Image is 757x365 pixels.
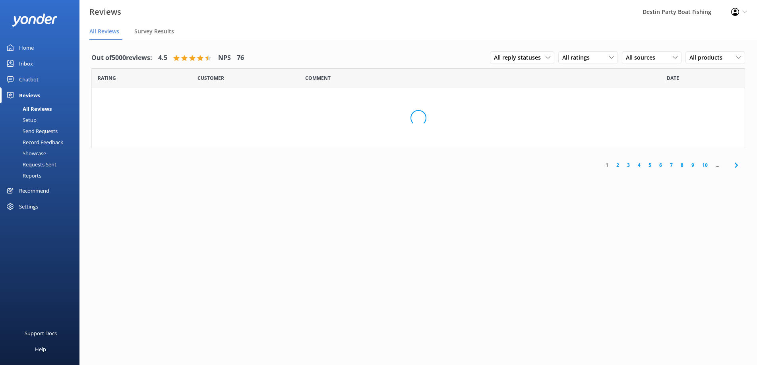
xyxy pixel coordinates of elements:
a: 6 [655,161,666,169]
div: Help [35,341,46,357]
span: All Reviews [89,27,119,35]
a: Setup [5,114,79,126]
div: All Reviews [5,103,52,114]
span: Date [667,74,679,82]
a: 8 [677,161,687,169]
a: Send Requests [5,126,79,137]
div: Send Requests [5,126,58,137]
div: Reviews [19,87,40,103]
span: Date [197,74,224,82]
img: yonder-white-logo.png [12,14,58,27]
a: Reports [5,170,79,181]
a: 2 [612,161,623,169]
span: Question [305,74,331,82]
div: Showcase [5,148,46,159]
div: Inbox [19,56,33,71]
span: All sources [626,53,660,62]
span: All reply statuses [494,53,546,62]
div: Setup [5,114,37,126]
span: All ratings [562,53,594,62]
a: 3 [623,161,634,169]
div: Home [19,40,34,56]
a: 7 [666,161,677,169]
div: Chatbot [19,71,39,87]
h4: 4.5 [158,53,167,63]
div: Requests Sent [5,159,56,170]
div: Reports [5,170,41,181]
a: Requests Sent [5,159,79,170]
a: 9 [687,161,698,169]
a: 10 [698,161,712,169]
div: Support Docs [25,325,57,341]
h4: NPS [218,53,231,63]
h3: Reviews [89,6,121,18]
h4: 76 [237,53,244,63]
a: Showcase [5,148,79,159]
a: All Reviews [5,103,79,114]
a: 1 [602,161,612,169]
div: Record Feedback [5,137,63,148]
a: 5 [645,161,655,169]
div: Recommend [19,183,49,199]
span: ... [712,161,723,169]
a: 4 [634,161,645,169]
h4: Out of 5000 reviews: [91,53,152,63]
span: Date [98,74,116,82]
span: Survey Results [134,27,174,35]
div: Settings [19,199,38,214]
span: All products [689,53,727,62]
a: Record Feedback [5,137,79,148]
